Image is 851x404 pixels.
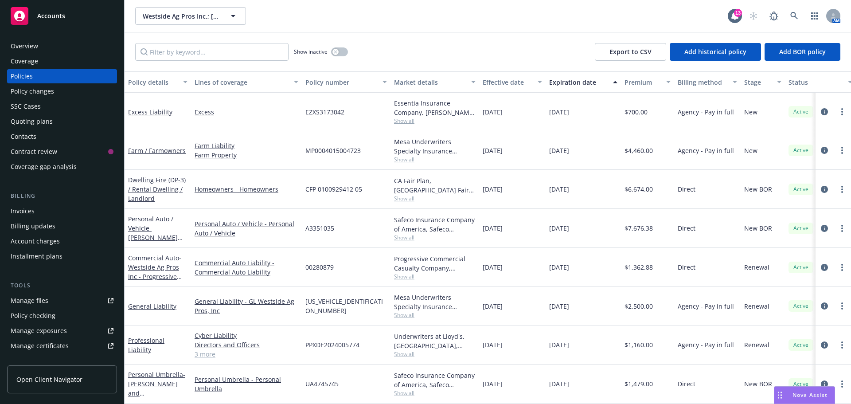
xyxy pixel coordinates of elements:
a: Personal Umbrella - Personal Umbrella [195,375,298,393]
a: circleInformation [819,340,830,350]
span: [DATE] [483,224,503,233]
a: Excess Liability [128,108,172,116]
div: Quoting plans [11,114,53,129]
span: [DATE] [549,224,569,233]
button: Expiration date [546,71,621,93]
div: Expiration date [549,78,608,87]
span: [DATE] [483,302,503,311]
span: Show all [394,234,476,241]
div: Market details [394,78,466,87]
a: Personal Auto / Vehicle [128,215,186,298]
div: Progressive Commercial Casualty Company, Progressive [394,254,476,273]
span: Direct [678,379,695,388]
span: Agency - Pay in full [678,107,734,117]
input: Filter by keyword... [135,43,289,61]
span: Export to CSV [609,47,652,56]
div: Billing method [678,78,727,87]
a: Manage exposures [7,324,117,338]
a: General Liability [128,302,176,310]
div: Effective date [483,78,532,87]
div: Status [789,78,843,87]
span: New [744,146,757,155]
span: Add BOR policy [779,47,826,56]
span: Show all [394,195,476,202]
a: Directors and Officers [195,340,298,349]
button: Market details [390,71,479,93]
span: Show all [394,389,476,397]
a: Farm Property [195,150,298,160]
div: Billing updates [11,219,55,233]
a: Coverage gap analysis [7,160,117,174]
div: Mesa Underwriters Specialty Insurance Company, Selective Insurance Group, Amwins [394,137,476,156]
span: $6,674.00 [625,184,653,194]
span: [DATE] [483,340,503,349]
span: Renewal [744,340,769,349]
div: CA Fair Plan, [GEOGRAPHIC_DATA] Fair plan [394,176,476,195]
span: $4,460.00 [625,146,653,155]
span: Show all [394,156,476,163]
span: Direct [678,224,695,233]
a: Search [785,7,803,25]
a: Commercial Auto Liability - Commercial Auto Liability [195,258,298,277]
div: Billing [7,192,117,200]
span: Renewal [744,302,769,311]
button: Westside Ag Pros Inc.; [PERSON_NAME] Ent LLC; [PERSON_NAME] and [PERSON_NAME] [135,7,246,25]
span: Agency - Pay in full [678,146,734,155]
span: Active [792,224,810,232]
span: $2,500.00 [625,302,653,311]
span: New BOR [744,184,772,194]
span: New [744,107,757,117]
span: Show all [394,350,476,358]
button: Effective date [479,71,546,93]
a: circleInformation [819,106,830,117]
span: 00280879 [305,263,334,272]
span: $1,362.88 [625,263,653,272]
a: Manage claims [7,354,117,368]
span: Open Client Navigator [16,375,82,384]
span: Agency - Pay in full [678,302,734,311]
span: [DATE] [483,107,503,117]
div: Contract review [11,145,57,159]
div: Overview [11,39,38,53]
span: UA4745745 [305,379,339,388]
a: more [837,223,847,234]
div: Installment plans [11,249,62,263]
a: Cyber Liability [195,331,298,340]
a: 3 more [195,349,298,359]
a: Overview [7,39,117,53]
a: circleInformation [819,262,830,273]
a: more [837,145,847,156]
button: Billing method [674,71,741,93]
span: New BOR [744,379,772,388]
a: Manage files [7,294,117,308]
a: Farm Liability [195,141,298,150]
a: Manage certificates [7,339,117,353]
button: Export to CSV [595,43,666,61]
a: circleInformation [819,379,830,389]
span: [DATE] [483,184,503,194]
a: Billing updates [7,219,117,233]
a: General Liability - GL Westside Ag Pros, Inc [195,297,298,315]
a: Contract review [7,145,117,159]
div: Essentia Insurance Company, [PERSON_NAME] Insurance, Amwins [394,98,476,117]
div: Policy number [305,78,377,87]
div: Policy checking [11,309,55,323]
a: circleInformation [819,223,830,234]
span: Direct [678,263,695,272]
span: Active [792,185,810,193]
span: Westside Ag Pros Inc.; [PERSON_NAME] Ent LLC; [PERSON_NAME] and [PERSON_NAME] [143,12,219,21]
a: Policies [7,69,117,83]
span: New BOR [744,224,772,233]
a: Installment plans [7,249,117,263]
span: Add historical policy [684,47,746,56]
a: more [837,340,847,350]
button: Premium [621,71,674,93]
div: Coverage [11,54,38,68]
span: MP0004015004723 [305,146,361,155]
div: Account charges [11,234,60,248]
span: A3351035 [305,224,334,233]
div: Contacts [11,129,36,144]
a: more [837,379,847,389]
span: CFP 0100929412 05 [305,184,362,194]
